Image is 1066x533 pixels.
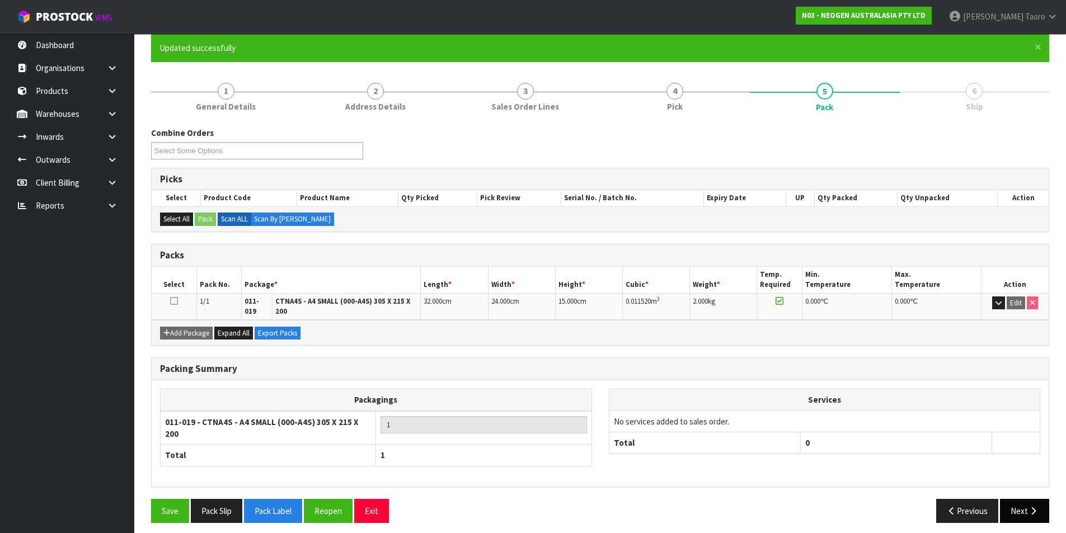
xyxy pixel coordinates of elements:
[218,213,251,226] label: Scan ALL
[345,101,406,112] span: Address Details
[609,432,801,454] th: Total
[488,267,555,293] th: Width
[1025,11,1045,22] span: Taoro
[693,296,708,306] span: 2.000
[816,83,833,100] span: 5
[623,267,690,293] th: Cubic
[241,267,421,293] th: Package
[982,267,1049,293] th: Action
[998,190,1049,206] th: Action
[657,295,660,303] sup: 3
[160,213,193,226] button: Select All
[196,267,241,293] th: Pack No.
[891,293,981,320] td: ℃
[161,445,376,466] th: Total
[160,174,1040,185] h3: Picks
[218,328,250,338] span: Expand All
[160,327,213,340] button: Add Package
[354,499,389,523] button: Exit
[690,267,757,293] th: Weight
[398,190,477,206] th: Qty Picked
[151,127,214,139] label: Combine Orders
[491,296,510,306] span: 24.000
[690,293,757,320] td: kg
[555,293,622,320] td: cm
[805,437,810,448] span: 0
[1007,296,1025,310] button: Edit
[897,190,997,206] th: Qty Unpacked
[201,190,297,206] th: Product Code
[757,267,802,293] th: Temp. Required
[196,101,256,112] span: General Details
[160,364,1040,374] h3: Packing Summary
[195,213,216,226] button: Pack
[297,190,398,206] th: Product Name
[159,43,236,53] span: Updated successfully
[191,499,242,523] button: Pack Slip
[152,267,196,293] th: Select
[816,101,833,113] span: Pack
[517,83,534,100] span: 3
[251,213,334,226] label: Scan By [PERSON_NAME]
[95,12,112,23] small: WMS
[1035,39,1041,55] span: ×
[555,267,622,293] th: Height
[802,293,891,320] td: ℃
[161,389,592,411] th: Packagings
[152,190,201,206] th: Select
[626,296,651,306] span: 0.011520
[561,190,704,206] th: Serial No. / Batch No.
[491,101,559,112] span: Sales Order Lines
[160,250,1040,261] h3: Packs
[814,190,897,206] th: Qty Packed
[667,101,683,112] span: Pick
[165,417,359,439] strong: 011-019 - CTNA4S - A4 SMALL (000-A4S) 305 X 215 X 200
[802,11,926,20] strong: N03 - NEOGEN AUSTRALASIA PTY LTD
[704,190,786,206] th: Expiry Date
[214,327,253,340] button: Expand All
[421,293,488,320] td: cm
[36,10,93,24] span: ProStock
[245,296,259,316] strong: 011-019
[786,190,814,206] th: UP
[802,267,891,293] th: Min. Temperature
[891,267,981,293] th: Max. Temperature
[609,411,1040,432] td: No services added to sales order.
[609,389,1040,411] th: Services
[200,296,209,306] span: 1/1
[895,296,910,306] span: 0.000
[275,296,410,316] strong: CTNA4S - A4 SMALL (000-A4S) 305 X 215 X 200
[488,293,555,320] td: cm
[367,83,384,100] span: 2
[1000,499,1049,523] button: Next
[255,327,300,340] button: Export Packs
[151,119,1049,531] span: Pack
[796,7,932,25] a: N03 - NEOGEN AUSTRALASIA PTY LTD
[936,499,999,523] button: Previous
[421,267,488,293] th: Length
[966,101,983,112] span: Ship
[963,11,1023,22] span: [PERSON_NAME]
[558,296,577,306] span: 15.000
[805,296,820,306] span: 0.000
[666,83,683,100] span: 4
[151,499,189,523] button: Save
[218,83,234,100] span: 1
[244,499,302,523] button: Pack Label
[17,10,31,23] img: cube-alt.png
[304,499,353,523] button: Reopen
[966,83,983,100] span: 6
[424,296,442,306] span: 32.000
[381,450,385,460] span: 1
[477,190,561,206] th: Pick Review
[623,293,690,320] td: m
